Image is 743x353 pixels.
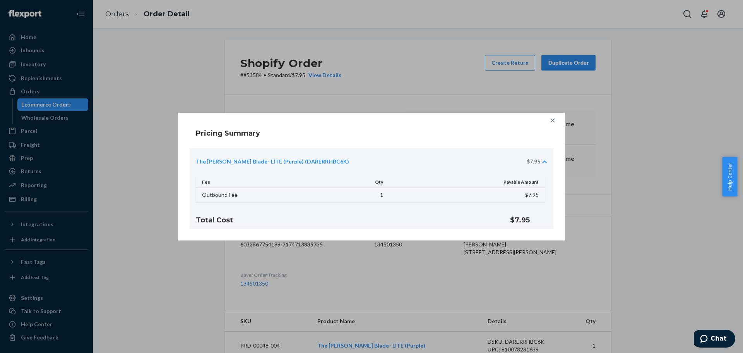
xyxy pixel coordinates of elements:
div: $7.95 [527,157,540,165]
h4: $7.95 [510,215,547,225]
span: Chat [17,5,33,12]
td: $7.95 [388,188,545,202]
h4: Total Cost [196,215,491,225]
td: Outbound Fee [196,188,318,202]
th: Payable Amount [388,176,545,188]
td: 1 [318,188,388,202]
th: Qty [318,176,388,188]
h4: Pricing Summary [196,128,260,138]
th: Fee [196,176,318,188]
a: The [PERSON_NAME] Blade- LITE (Purple) (DARERRHBC6K) [196,157,349,165]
